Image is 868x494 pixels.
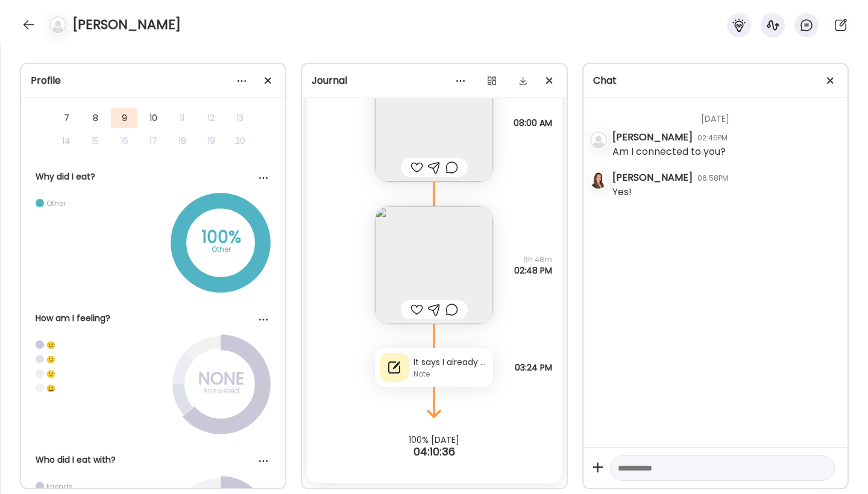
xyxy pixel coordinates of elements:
div: 19 [198,131,224,151]
div: Journal [312,73,556,88]
span: 02:48 PM [514,265,552,276]
div: Yes! [612,185,632,199]
div: 😕 [46,354,55,364]
img: bg-avatar-default.svg [590,131,607,148]
div: It says I already connected Apple health to Ate up under settings can you see it? Am I all sinked... [414,356,488,369]
img: images%2F21MIQOuL1iQdPOV9bLjdDySHdXN2%2FwHviVAgxEWJfZkRhuKkB%2FDfMuutPtqEFbUWTm4NbA_240 [375,206,493,324]
div: Profile [31,73,275,88]
div: Other [191,242,251,257]
h4: [PERSON_NAME] [72,15,181,34]
div: 🙂 [46,369,55,379]
div: 17 [140,131,166,151]
div: Who did I eat with? [36,454,271,466]
div: 100% [DATE] [302,435,566,445]
span: 6h 48m [514,254,552,265]
span: 03:24 PM [515,362,552,373]
div: Other [46,198,66,208]
div: 9 [111,108,137,128]
div: Note [414,369,488,380]
div: ☹️ [46,340,55,350]
div: 😀 [46,383,55,393]
div: Answered [191,384,251,398]
img: avatars%2Flh3K99mx7famFxoIg6ki9KwKpCi1 [590,172,607,189]
div: 02:46PM [697,133,728,143]
div: How am I feeling? [36,312,271,325]
img: images%2F21MIQOuL1iQdPOV9bLjdDySHdXN2%2FNEAUKJpIo51CBEY6Ezxy%2FsadsklrhsQ5tXsUwCTQH_240 [375,64,493,182]
div: NONE [191,372,251,386]
div: 04:10:36 [302,445,566,459]
div: 14 [53,131,80,151]
div: 16 [111,131,137,151]
div: [PERSON_NAME] [612,170,693,185]
div: 06:58PM [697,173,728,184]
div: 8 [82,108,108,128]
div: 100% [191,230,251,245]
div: 20 [227,131,253,151]
div: [PERSON_NAME] [612,130,693,145]
div: 10 [140,108,166,128]
div: Friends [46,481,73,492]
img: bg-avatar-default.svg [49,16,66,33]
div: Am I connected to you? [612,145,726,159]
div: 18 [169,131,195,151]
div: 11 [169,108,195,128]
div: 13 [227,108,253,128]
span: 08:00 AM [514,117,552,128]
div: [DATE] [612,98,838,130]
div: 7 [53,108,80,128]
div: Chat [593,73,838,88]
div: 12 [198,108,224,128]
div: Why did I eat? [36,170,271,183]
div: 15 [82,131,108,151]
